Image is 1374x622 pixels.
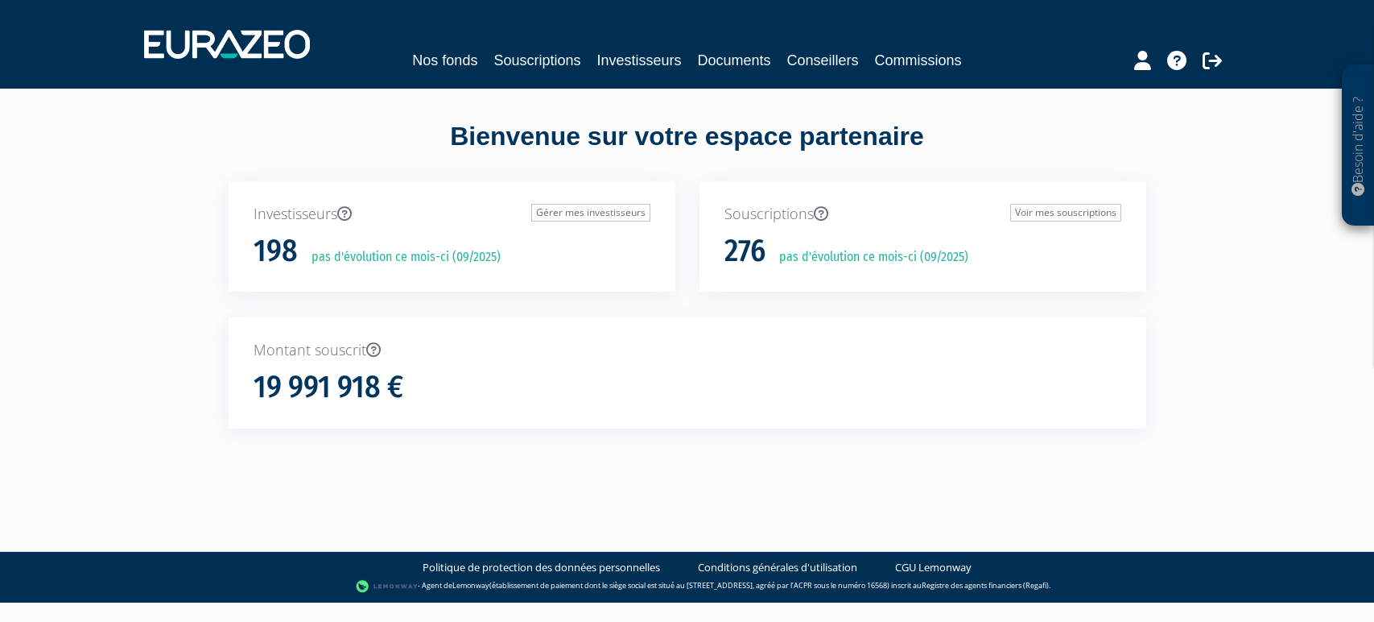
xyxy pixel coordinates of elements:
[254,204,650,225] p: Investisseurs
[724,204,1121,225] p: Souscriptions
[698,560,857,575] a: Conditions générales d'utilisation
[787,49,859,72] a: Conseillers
[724,234,765,268] h1: 276
[922,580,1049,591] a: Registre des agents financiers (Regafi)
[254,234,298,268] h1: 198
[875,49,962,72] a: Commissions
[412,49,477,72] a: Nos fonds
[1349,73,1368,218] p: Besoin d'aide ?
[452,580,489,591] a: Lemonway
[254,371,403,404] h1: 19 991 918 €
[144,30,310,59] img: 1732889491-logotype_eurazeo_blanc_rvb.png
[596,49,681,72] a: Investisseurs
[217,118,1158,181] div: Bienvenue sur votre espace partenaire
[531,204,650,222] a: Gérer mes investisseurs
[895,560,972,575] a: CGU Lemonway
[1010,204,1121,222] a: Voir mes souscriptions
[356,578,418,595] img: logo-lemonway.png
[698,49,771,72] a: Documents
[768,248,968,267] p: pas d'évolution ce mois-ci (09/2025)
[423,560,660,575] a: Politique de protection des données personnelles
[16,578,1358,595] div: - Agent de (établissement de paiement dont le siège social est situé au [STREET_ADDRESS], agréé p...
[493,49,580,72] a: Souscriptions
[300,248,501,267] p: pas d'évolution ce mois-ci (09/2025)
[254,340,1121,361] p: Montant souscrit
